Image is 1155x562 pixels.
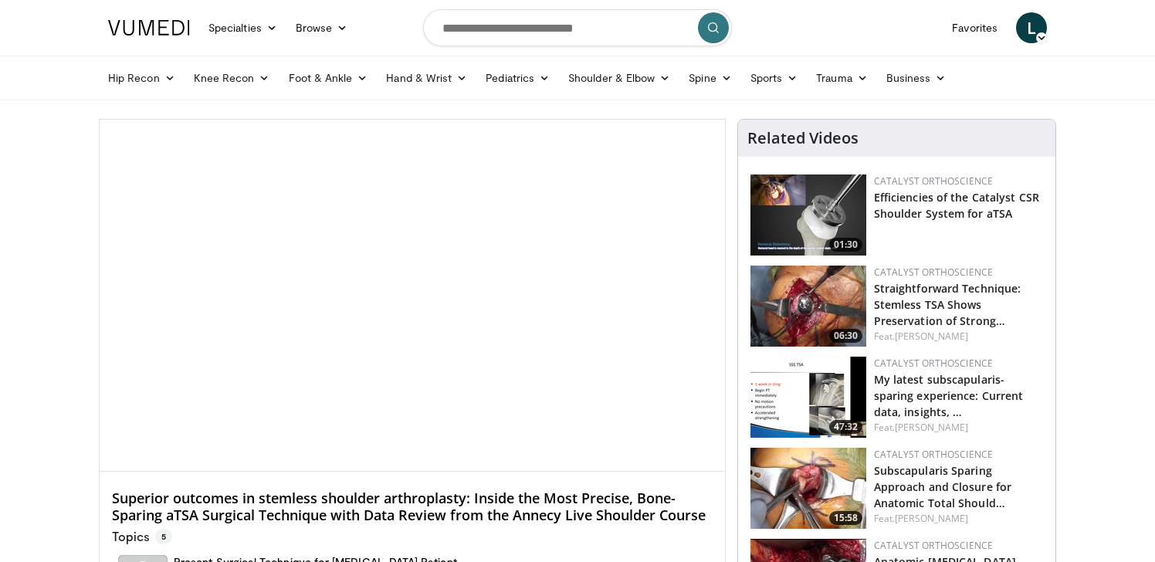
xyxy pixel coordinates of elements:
a: Catalyst OrthoScience [874,539,994,552]
a: Browse [286,12,357,43]
a: [PERSON_NAME] [895,512,968,525]
span: 5 [155,529,172,544]
span: 06:30 [829,329,862,343]
a: Specialties [199,12,286,43]
span: 01:30 [829,238,862,252]
a: Hip Recon [99,63,185,93]
a: L [1016,12,1047,43]
span: 47:32 [829,420,862,434]
a: Subscapularis Sparing Approach and Closure for Anatomic Total Should… [874,463,1011,510]
video-js: Video Player [100,120,725,472]
a: [PERSON_NAME] [895,330,968,343]
a: Pediatrics [476,63,559,93]
a: 47:32 [750,357,866,438]
a: Catalyst OrthoScience [874,174,994,188]
a: Business [877,63,956,93]
a: [PERSON_NAME] [895,421,968,434]
a: Catalyst OrthoScience [874,357,994,370]
a: Straightforward Technique: Stemless TSA Shows Preservation of Strong… [874,281,1021,328]
a: Favorites [943,12,1007,43]
p: Topics [112,529,172,544]
a: Shoulder & Elbow [559,63,679,93]
div: Feat. [874,330,1043,344]
a: Efficiencies of the Catalyst CSR Shoulder System for aTSA [874,190,1039,221]
a: Knee Recon [185,63,279,93]
a: Spine [679,63,740,93]
img: 80373a9b-554e-45fa-8df5-19b638f02d60.png.150x105_q85_crop-smart_upscale.png [750,357,866,438]
h4: Superior outcomes in stemless shoulder arthroplasty: Inside the Most Precise, Bone-Sparing aTSA S... [112,490,713,523]
img: VuMedi Logo [108,20,190,36]
a: Hand & Wrist [377,63,476,93]
a: Catalyst OrthoScience [874,266,994,279]
a: 06:30 [750,266,866,347]
div: Feat. [874,421,1043,435]
a: 15:58 [750,448,866,529]
a: My latest subscapularis-sparing experience: Current data, insights, … [874,372,1024,419]
img: a86a4350-9e36-4b87-ae7e-92b128bbfe68.150x105_q85_crop-smart_upscale.jpg [750,448,866,529]
img: fb133cba-ae71-4125-a373-0117bb5c96eb.150x105_q85_crop-smart_upscale.jpg [750,174,866,256]
img: 9da787ca-2dfb-43c1-a0a8-351c907486d2.png.150x105_q85_crop-smart_upscale.png [750,266,866,347]
h4: Related Videos [747,129,859,147]
a: Trauma [807,63,877,93]
span: 15:58 [829,511,862,525]
input: Search topics, interventions [423,9,732,46]
a: 01:30 [750,174,866,256]
a: Sports [741,63,808,93]
a: Catalyst OrthoScience [874,448,994,461]
div: Feat. [874,512,1043,526]
a: Foot & Ankle [279,63,378,93]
